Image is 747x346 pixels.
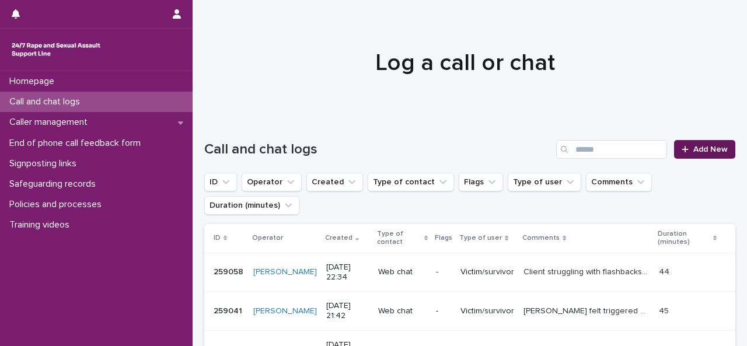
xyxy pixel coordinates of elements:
p: Safeguarding records [5,179,105,190]
a: Add New [674,140,735,159]
p: Operator [252,232,283,244]
span: Add New [693,145,728,153]
p: [DATE] 21:42 [326,301,369,321]
button: Type of contact [368,173,454,191]
p: 259058 [214,265,246,277]
p: Training videos [5,219,79,230]
button: Comments [586,173,652,191]
p: Type of user [459,232,502,244]
p: Client struggling with flashbacks and intrusive thoughts over historic SA. Explored feelings and ... [523,265,651,277]
h1: Call and chat logs [204,141,551,158]
a: [PERSON_NAME] [253,306,317,316]
p: Flags [435,232,452,244]
input: Search [556,140,667,159]
p: 45 [659,304,671,316]
h1: Log a call or chat [204,49,727,77]
p: Caller felt triggered by a recent visit to the opticians and felt the optician was inappropriate.... [523,304,651,316]
p: Duration (minutes) [658,228,710,249]
button: Flags [459,173,503,191]
p: Type of contact [377,228,421,249]
p: Signposting links [5,158,86,169]
button: Duration (minutes) [204,196,299,215]
p: - [436,306,451,316]
p: Caller management [5,117,97,128]
p: 259041 [214,304,245,316]
a: [PERSON_NAME] [253,267,317,277]
p: Comments [522,232,560,244]
button: Type of user [508,173,581,191]
p: Victim/survivor [460,306,514,316]
p: Web chat [378,267,427,277]
p: Victim/survivor [460,267,514,277]
p: Homepage [5,76,64,87]
p: Policies and processes [5,199,111,210]
p: End of phone call feedback form [5,138,150,149]
tr: 259058259058 [PERSON_NAME] [DATE] 22:34Web chat-Victim/survivorClient struggling with flashbacks ... [204,253,735,292]
p: 44 [659,265,672,277]
img: rhQMoQhaT3yELyF149Cw [9,38,103,61]
button: ID [204,173,237,191]
p: Created [325,232,352,244]
p: - [436,267,451,277]
p: Web chat [378,306,427,316]
button: Created [306,173,363,191]
p: [DATE] 22:34 [326,263,369,282]
button: Operator [242,173,302,191]
p: ID [214,232,221,244]
tr: 259041259041 [PERSON_NAME] [DATE] 21:42Web chat-Victim/survivor[PERSON_NAME] felt triggered by a ... [204,292,735,331]
p: Call and chat logs [5,96,89,107]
